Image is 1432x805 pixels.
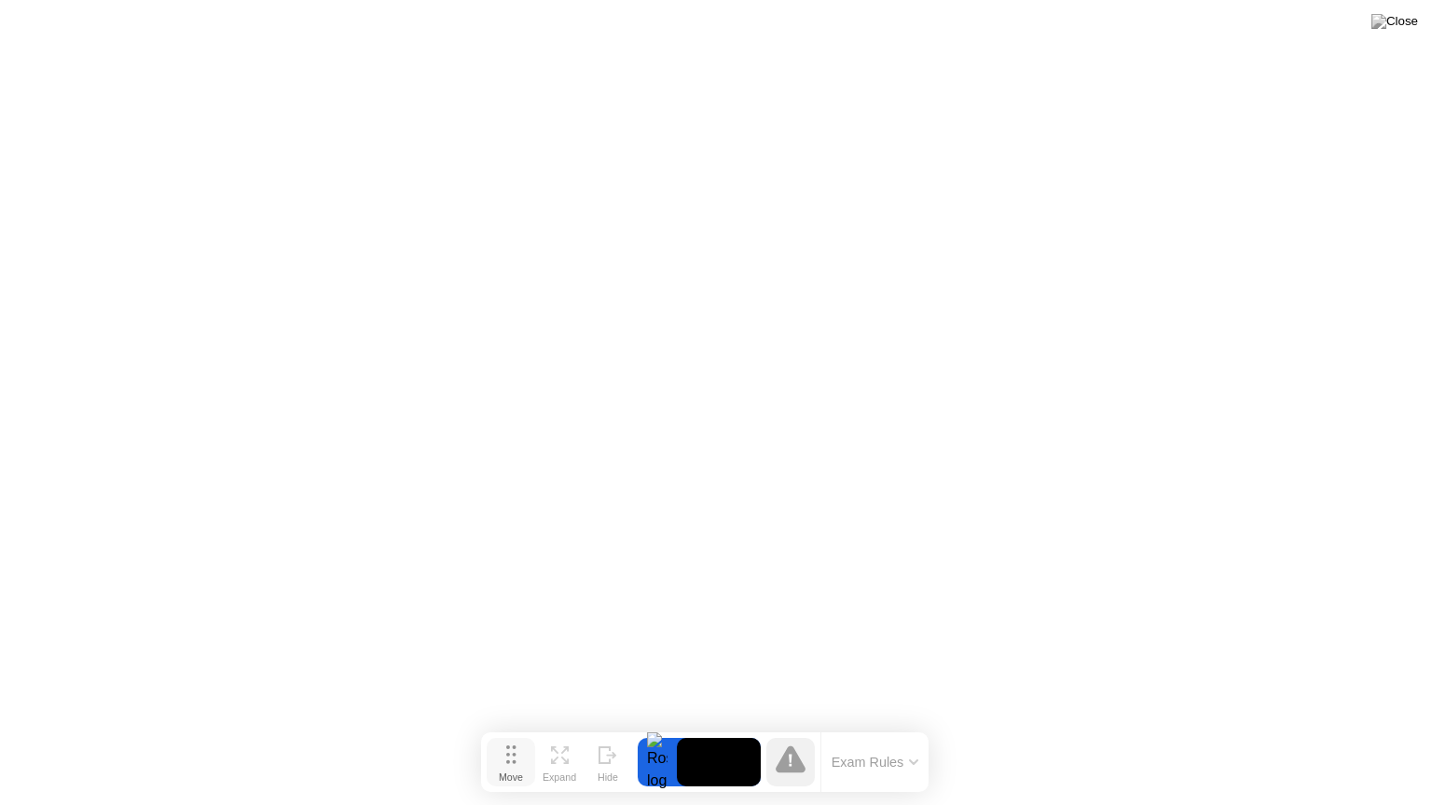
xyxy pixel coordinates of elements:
div: Expand [543,771,576,783]
div: Move [499,771,523,783]
button: Exam Rules [826,754,925,771]
div: Hide [598,771,618,783]
button: Expand [535,738,584,786]
button: Hide [584,738,632,786]
button: Move [487,738,535,786]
